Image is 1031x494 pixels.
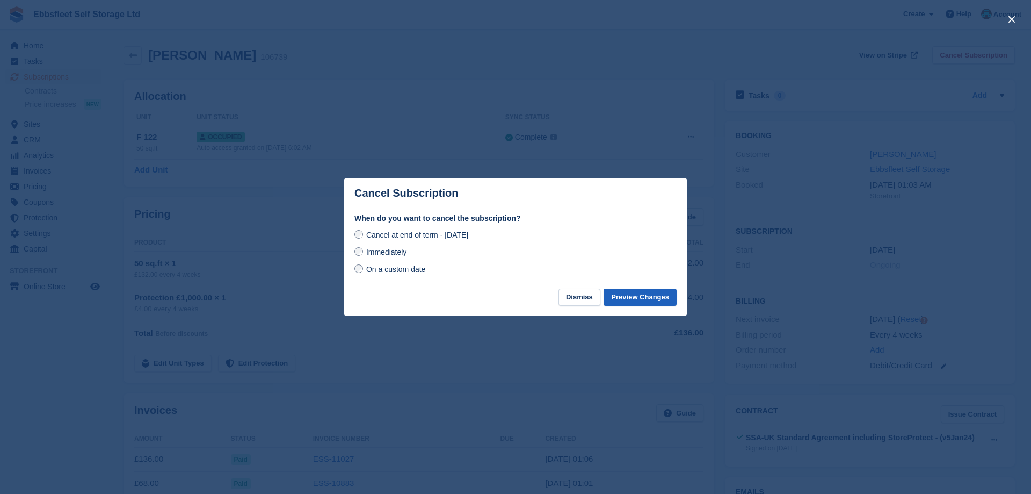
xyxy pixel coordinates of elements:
input: Cancel at end of term - [DATE] [354,230,363,239]
button: close [1003,11,1020,28]
span: Cancel at end of term - [DATE] [366,231,468,239]
span: On a custom date [366,265,426,274]
button: Preview Changes [604,289,677,306]
input: Immediately [354,247,363,256]
p: Cancel Subscription [354,187,458,199]
span: Immediately [366,248,406,256]
label: When do you want to cancel the subscription? [354,213,677,224]
button: Dismiss [558,289,600,306]
input: On a custom date [354,264,363,273]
